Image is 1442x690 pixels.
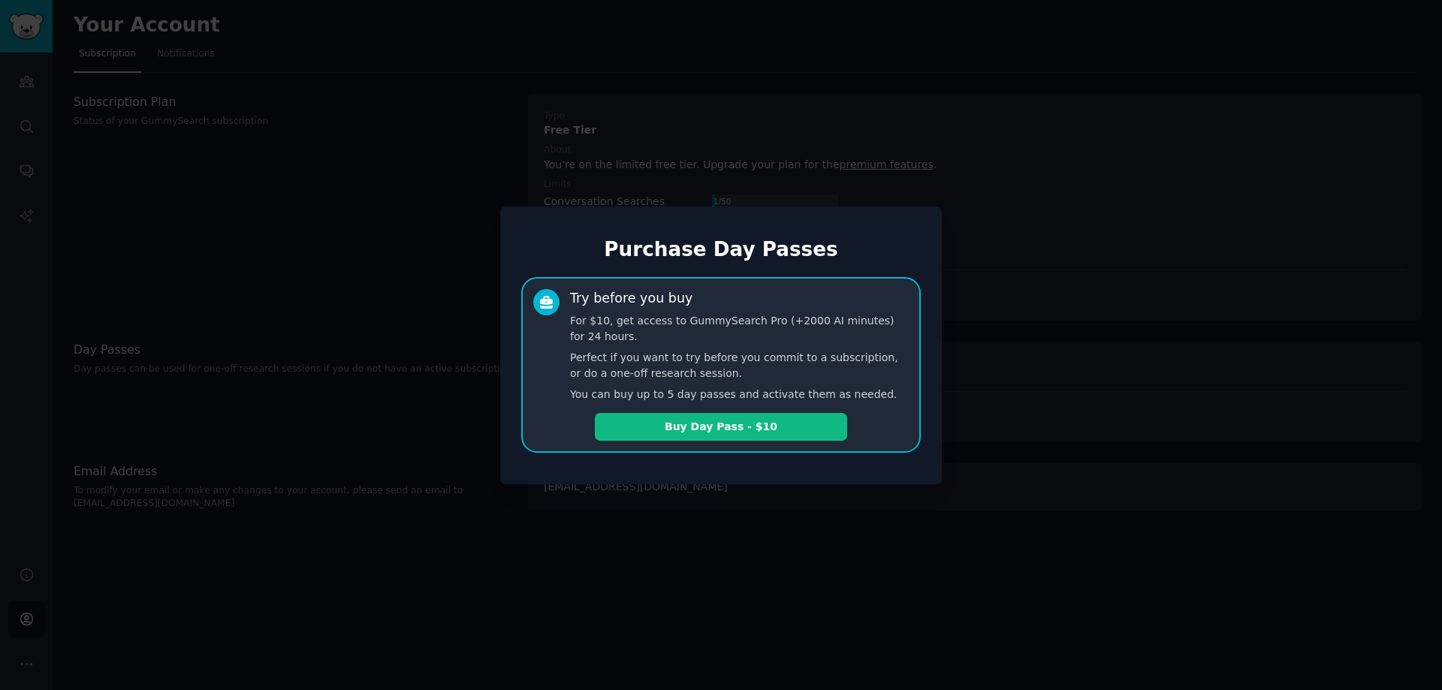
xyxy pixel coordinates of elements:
p: Perfect if you want to try before you commit to a subscription, or do a one-off research session. [570,350,909,381]
button: Buy Day Pass - $10 [595,413,847,441]
p: You can buy up to 5 day passes and activate them as needed. [570,387,909,402]
h1: Purchase Day Passes [521,238,921,262]
p: For $10, get access to GummySearch Pro (+2000 AI minutes) for 24 hours. [570,313,909,345]
div: Try before you buy [570,289,692,308]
